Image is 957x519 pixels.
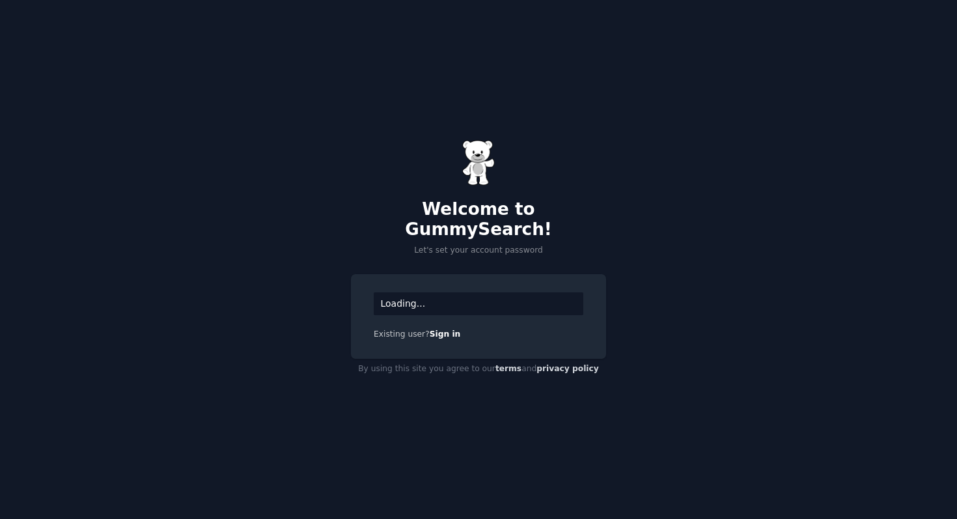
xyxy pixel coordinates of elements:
[536,364,599,373] a: privacy policy
[351,199,606,240] h2: Welcome to GummySearch!
[374,330,430,339] span: Existing user?
[495,364,521,373] a: terms
[462,140,495,186] img: Gummy Bear
[351,245,606,257] p: Let's set your account password
[430,330,461,339] a: Sign in
[374,292,583,315] div: Loading...
[351,359,606,380] div: By using this site you agree to our and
